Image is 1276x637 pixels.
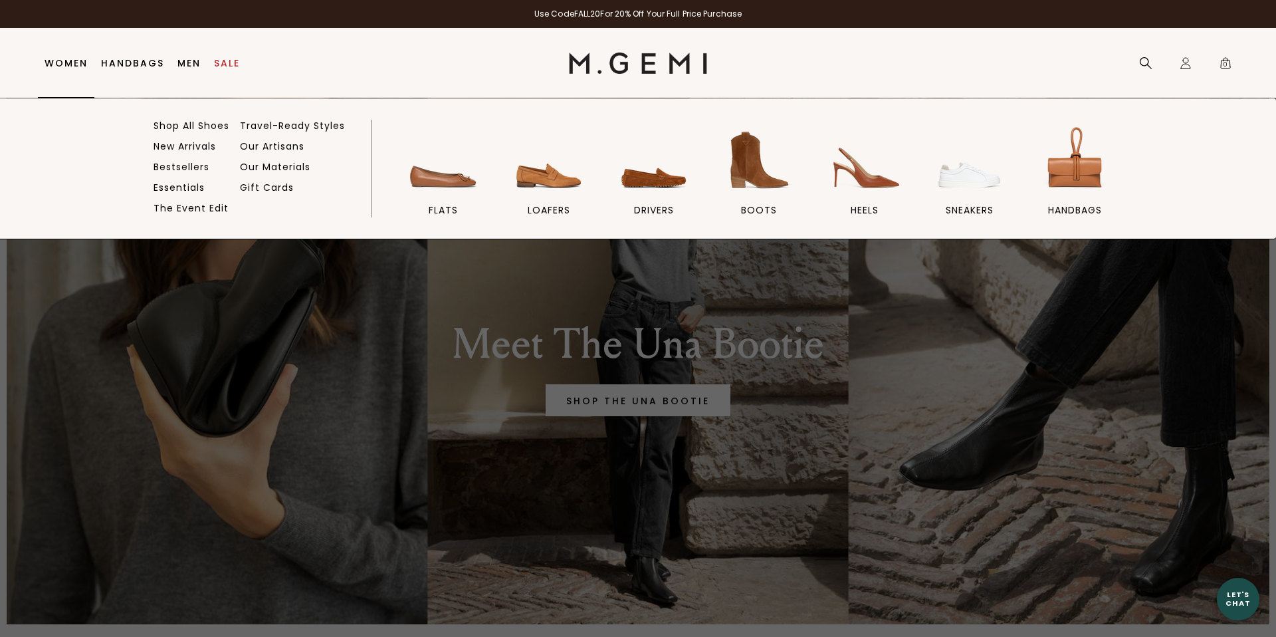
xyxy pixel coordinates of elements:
img: flats [406,123,480,197]
img: heels [827,123,902,197]
img: drivers [617,123,691,197]
a: sneakers [922,123,1017,239]
span: BOOTS [741,204,777,216]
a: New Arrivals [154,140,216,152]
a: Essentials [154,182,205,193]
a: heels [817,123,912,239]
img: handbags [1038,123,1113,197]
a: drivers [607,123,701,239]
a: flats [396,123,490,239]
a: Gift Cards [240,182,294,193]
div: Let's Chat [1217,590,1259,607]
a: Men [177,58,201,68]
span: sneakers [946,204,994,216]
a: Our Artisans [240,140,304,152]
a: loafers [501,123,595,239]
img: M.Gemi [569,53,708,74]
span: flats [429,204,458,216]
img: BOOTS [722,123,796,197]
strong: FALL20 [574,8,601,19]
img: loafers [512,123,586,197]
a: handbags [1028,123,1122,239]
span: loafers [528,204,570,216]
a: Women [45,58,88,68]
img: sneakers [932,123,1007,197]
a: Handbags [101,58,164,68]
span: heels [851,204,879,216]
a: Travel-Ready Styles [240,120,345,132]
a: Shop All Shoes [154,120,229,132]
span: 0 [1219,59,1232,72]
span: handbags [1048,204,1102,216]
a: Sale [214,58,240,68]
a: BOOTS [712,123,806,239]
a: Our Materials [240,161,310,173]
a: Bestsellers [154,161,209,173]
span: drivers [634,204,674,216]
a: The Event Edit [154,202,229,214]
